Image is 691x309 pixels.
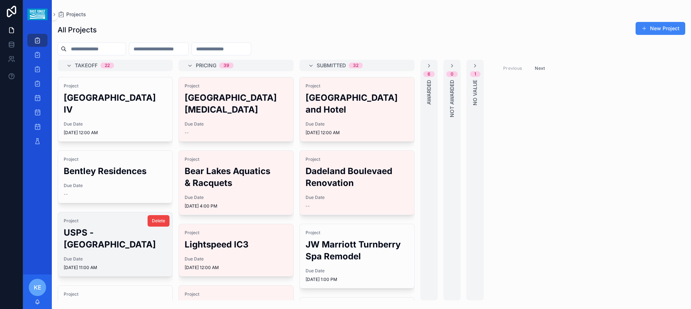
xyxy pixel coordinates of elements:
[64,265,167,271] span: [DATE] 11:00 AM
[64,191,68,197] span: --
[185,265,288,271] span: [DATE] 12:00 AM
[148,215,170,227] button: Delete
[317,62,346,69] span: Submitted
[34,283,41,292] span: KE
[58,11,86,18] a: Projects
[185,230,288,236] span: Project
[152,218,165,224] span: Delete
[474,71,476,77] div: 1
[185,121,288,127] span: Due Date
[23,29,52,157] div: scrollable content
[306,165,408,189] h2: Dadeland Boulevaed Renovation
[428,71,430,77] div: 6
[636,22,685,35] button: New Project
[179,77,294,142] a: Project[GEOGRAPHIC_DATA][MEDICAL_DATA]Due Date--
[75,62,98,69] span: Takeoff
[64,83,167,89] span: Project
[306,195,408,200] span: Due Date
[58,212,173,277] a: ProjectUSPS - [GEOGRAPHIC_DATA]Due Date[DATE] 11:00 AMDelete
[64,92,167,115] h2: [GEOGRAPHIC_DATA] IV
[64,291,167,297] span: Project
[353,63,358,68] div: 32
[64,121,167,127] span: Due Date
[27,9,47,20] img: App logo
[64,130,167,136] span: [DATE] 12:00 AM
[451,71,453,77] div: 0
[185,165,288,189] h2: Bear Lakes Aquatics & Racquets
[530,63,550,74] button: Next
[306,268,408,274] span: Due Date
[58,77,173,142] a: Project[GEOGRAPHIC_DATA] IVDue Date[DATE] 12:00 AM
[425,80,433,105] span: Awarded
[185,195,288,200] span: Due Date
[64,183,167,188] span: Due Date
[306,156,408,162] span: Project
[185,256,288,262] span: Due Date
[58,25,97,35] h1: All Projects
[306,238,408,262] h2: JW Marriott Turnberry Spa Remodel
[66,11,86,18] span: Projects
[64,218,167,224] span: Project
[306,121,408,127] span: Due Date
[299,150,415,215] a: ProjectDadeland Boulevaed RenovationDue Date--
[185,291,288,297] span: Project
[58,150,173,203] a: ProjectBentley ResidencesDue Date--
[185,156,288,162] span: Project
[64,227,167,250] h2: USPS - [GEOGRAPHIC_DATA]
[306,92,408,115] h2: [GEOGRAPHIC_DATA] and Hotel
[299,77,415,142] a: Project[GEOGRAPHIC_DATA] and HotelDue Date[DATE] 12:00 AM
[64,256,167,262] span: Due Date
[196,62,216,69] span: Pricing
[185,92,288,115] h2: [GEOGRAPHIC_DATA][MEDICAL_DATA]
[448,80,456,117] span: Not Awarded
[306,230,408,236] span: Project
[179,150,294,215] a: ProjectBear Lakes Aquatics & RacquetsDue Date[DATE] 4:00 PM
[223,63,229,68] div: 39
[179,224,294,277] a: ProjectLightspeed IC3Due Date[DATE] 12:00 AM
[306,277,408,282] span: [DATE] 1:00 PM
[306,83,408,89] span: Project
[105,63,110,68] div: 22
[299,224,415,288] a: ProjectJW Marriott Turnberry Spa RemodelDue Date[DATE] 1:00 PM
[64,156,167,162] span: Project
[185,238,288,250] h2: Lightspeed IC3
[185,83,288,89] span: Project
[306,203,310,209] span: --
[306,130,408,136] span: [DATE] 12:00 AM
[185,203,288,209] span: [DATE] 4:00 PM
[471,80,479,105] span: No value
[185,130,189,136] span: --
[64,165,167,177] h2: Bentley Residences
